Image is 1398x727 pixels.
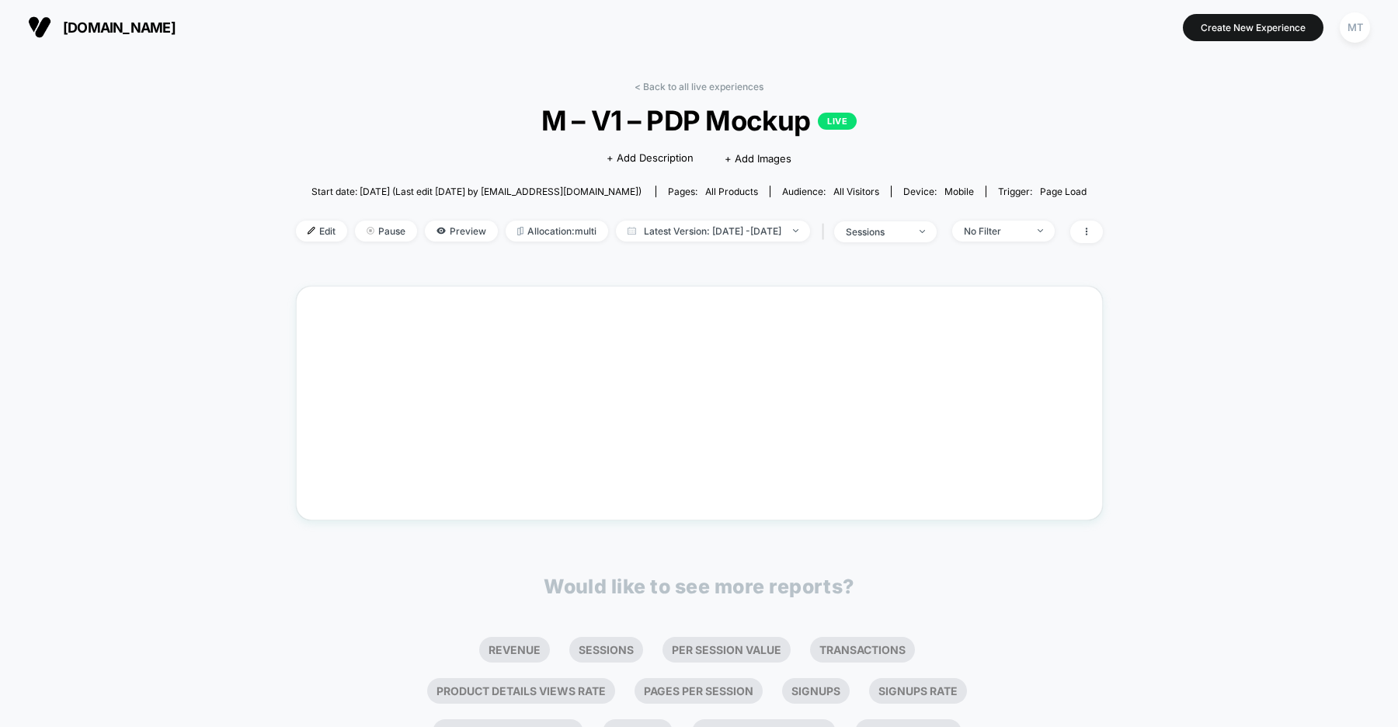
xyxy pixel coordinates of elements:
[891,186,986,197] span: Device:
[28,16,51,39] img: Visually logo
[818,113,857,130] p: LIVE
[296,221,347,242] span: Edit
[725,152,791,165] span: + Add Images
[479,637,550,663] li: Revenue
[920,230,925,233] img: end
[846,226,908,238] div: sessions
[506,221,608,242] span: Allocation: multi
[944,186,974,197] span: mobile
[569,637,643,663] li: Sessions
[1038,229,1043,232] img: end
[818,221,834,243] span: |
[635,81,763,92] a: < Back to all live experiences
[1335,12,1375,43] button: MT
[635,678,763,704] li: Pages Per Session
[782,678,850,704] li: Signups
[607,151,694,166] span: + Add Description
[367,227,374,235] img: end
[1183,14,1323,41] button: Create New Experience
[668,186,758,197] div: Pages:
[63,19,176,36] span: [DOMAIN_NAME]
[308,227,315,235] img: edit
[616,221,810,242] span: Latest Version: [DATE] - [DATE]
[427,678,615,704] li: Product Details Views Rate
[869,678,967,704] li: Signups Rate
[998,186,1087,197] div: Trigger:
[782,186,879,197] div: Audience:
[311,186,642,197] span: Start date: [DATE] (Last edit [DATE] by [EMAIL_ADDRESS][DOMAIN_NAME])
[793,229,798,232] img: end
[964,225,1026,237] div: No Filter
[336,104,1062,137] span: M – V1 – PDP Mockup
[23,15,180,40] button: [DOMAIN_NAME]
[833,186,879,197] span: All Visitors
[1340,12,1370,43] div: MT
[544,575,854,598] p: Would like to see more reports?
[355,221,417,242] span: Pause
[517,227,523,235] img: rebalance
[810,637,915,663] li: Transactions
[628,227,636,235] img: calendar
[425,221,498,242] span: Preview
[705,186,758,197] span: all products
[1040,186,1087,197] span: Page Load
[662,637,791,663] li: Per Session Value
